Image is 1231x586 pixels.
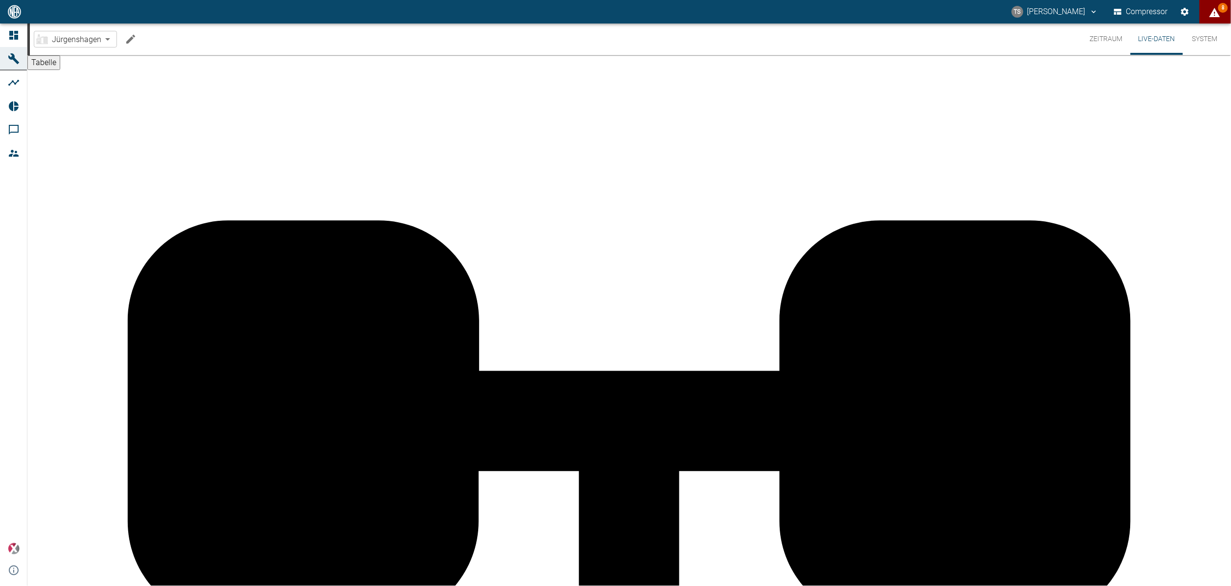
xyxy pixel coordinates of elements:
[1082,23,1131,55] button: Zeitraum
[1012,6,1023,18] div: TS
[36,33,101,45] a: Jürgenshagen
[27,55,60,70] button: Tabelle
[1218,3,1228,13] span: 8
[1176,3,1194,21] button: Einstellungen
[8,543,20,555] img: Xplore Logo
[121,29,140,49] button: Machine bearbeiten
[7,5,22,18] img: logo
[1183,23,1227,55] button: System
[1112,3,1170,21] button: Compressor
[1131,23,1183,55] button: Live-Daten
[52,34,101,45] span: Jürgenshagen
[1010,3,1100,21] button: timo.streitbuerger@arcanum-energy.de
